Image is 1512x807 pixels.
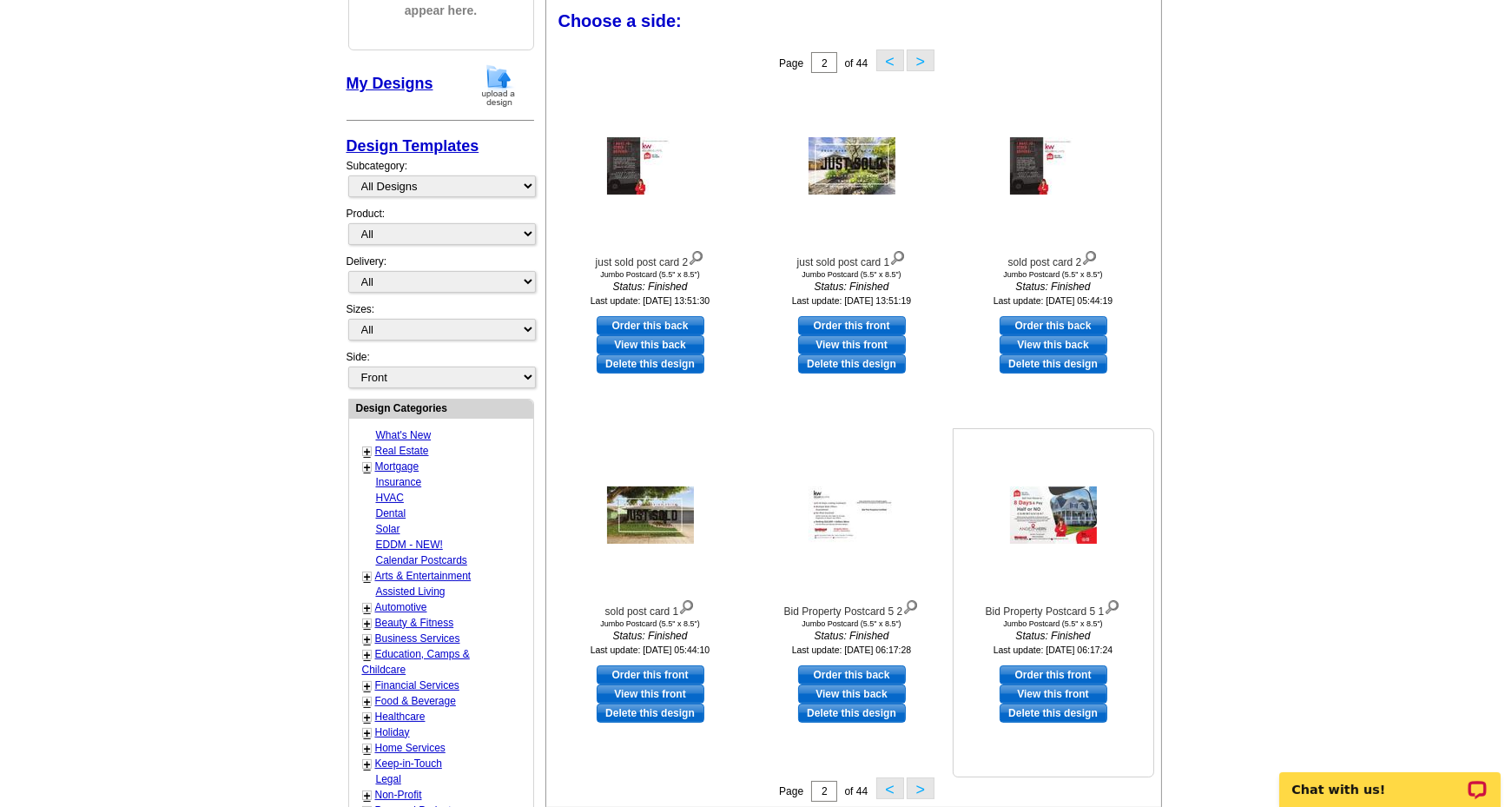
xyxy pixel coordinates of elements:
[902,596,919,615] img: view design details
[364,726,371,740] a: +
[375,679,459,691] a: Financial Services
[347,158,534,206] div: Subcategory:
[958,596,1149,619] div: Bid Property Postcard 5 1
[376,429,432,441] a: What's New
[607,137,694,195] img: just sold post card 2
[907,50,934,71] button: >
[364,601,371,615] a: +
[1010,486,1097,544] img: Bid Property Postcard 5 1
[597,685,704,704] a: View this front
[889,247,906,266] img: view design details
[756,247,947,270] div: just sold post card 1
[958,279,1149,294] i: Status: Finished
[678,596,695,615] img: view design details
[994,645,1113,655] small: Last update: [DATE] 06:17:24
[375,711,426,723] a: Healthcare
[375,601,427,613] a: Automotive
[591,295,710,306] small: Last update: [DATE] 13:51:30
[347,254,534,301] div: Delivery:
[375,757,442,770] a: Keep-in-Touch
[844,57,868,69] span: of 44
[347,301,534,349] div: Sizes:
[364,648,371,662] a: +
[364,632,371,646] a: +
[376,523,400,535] a: Solar
[375,460,419,473] a: Mortgage
[597,335,704,354] a: View this back
[1010,137,1097,195] img: sold post card 2
[798,665,906,685] a: use this design
[798,685,906,704] a: View this back
[364,695,371,709] a: +
[1000,685,1107,704] a: View this front
[1081,247,1098,266] img: view design details
[958,270,1149,279] div: Jumbo Postcard (5.5" x 8.5")
[1104,596,1120,615] img: view design details
[364,617,371,631] a: +
[876,777,904,799] button: <
[607,486,694,544] img: sold post card 1
[798,354,906,374] a: Delete this design
[364,757,371,771] a: +
[756,619,947,628] div: Jumbo Postcard (5.5" x 8.5")
[364,445,371,459] a: +
[756,596,947,619] div: Bid Property Postcard 5 2
[597,665,704,685] a: use this design
[349,400,533,416] div: Design Categories
[375,789,422,801] a: Non-Profit
[364,460,371,474] a: +
[375,632,460,645] a: Business Services
[362,648,470,676] a: Education, Camps & Childcare
[376,492,404,504] a: HVAC
[364,742,371,756] a: +
[364,570,371,584] a: +
[756,279,947,294] i: Status: Finished
[375,695,456,707] a: Food & Beverage
[476,63,521,108] img: upload-design
[347,137,479,155] a: Design Templates
[1000,316,1107,335] a: use this design
[376,507,406,519] a: Dental
[779,785,803,797] span: Page
[376,554,467,566] a: Calendar Postcards
[347,75,433,92] a: My Designs
[555,247,746,270] div: just sold post card 2
[375,445,429,457] a: Real Estate
[376,585,446,598] a: Assisted Living
[555,628,746,644] i: Status: Finished
[375,617,454,629] a: Beauty & Fitness
[591,645,710,655] small: Last update: [DATE] 05:44:10
[375,742,446,754] a: Home Services
[876,50,904,71] button: <
[958,628,1149,644] i: Status: Finished
[798,704,906,723] a: Delete this design
[798,335,906,354] a: View this front
[792,645,912,655] small: Last update: [DATE] 06:17:28
[1000,335,1107,354] a: View this back
[958,247,1149,270] div: sold post card 2
[347,206,534,254] div: Product:
[375,726,410,738] a: Holiday
[844,785,868,797] span: of 44
[376,773,401,785] a: Legal
[555,270,746,279] div: Jumbo Postcard (5.5" x 8.5")
[597,354,704,374] a: Delete this design
[364,789,371,803] a: +
[1000,704,1107,723] a: Delete this design
[375,570,472,582] a: Arts & Entertainment
[364,679,371,693] a: +
[809,486,895,544] img: Bid Property Postcard 5 2
[376,539,443,551] a: EDDM - NEW!
[555,619,746,628] div: Jumbo Postcard (5.5" x 8.5")
[555,596,746,619] div: sold post card 1
[1000,354,1107,374] a: Delete this design
[779,57,803,69] span: Page
[809,137,895,195] img: just sold post card 1
[688,247,704,266] img: view design details
[347,349,534,390] div: Side:
[798,316,906,335] a: use this design
[994,295,1113,306] small: Last update: [DATE] 05:44:19
[555,279,746,294] i: Status: Finished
